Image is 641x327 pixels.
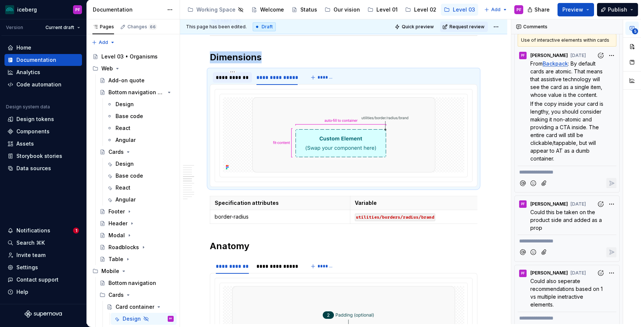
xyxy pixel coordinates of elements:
a: Components [4,126,82,137]
div: Header [108,220,127,227]
button: Preview [558,3,594,16]
div: Design [116,160,134,168]
img: 418c6d47-6da6-4103-8b13-b5999f8989a1.png [5,5,14,14]
a: Data sources [4,162,82,174]
p: border-radius [215,213,345,220]
div: Assets [16,140,34,147]
div: Page tree [184,2,480,17]
span: Could this be taken on the product side and added as a prop [530,209,603,231]
a: Invite team [4,249,82,261]
a: Base code [104,110,177,122]
span: Current draft [45,25,74,31]
div: PF [517,7,521,13]
button: More [606,50,616,60]
h2: Dimensions [210,51,477,63]
a: Bottom navigation bar [97,86,177,98]
div: Composer editor [518,312,616,322]
div: Invite team [16,251,45,259]
div: Components [16,128,50,135]
a: Design [104,158,177,170]
div: Cards [108,148,124,156]
div: Add-on quote [108,77,145,84]
span: Add [491,7,501,13]
span: Publish [608,6,627,13]
a: Footer [97,206,177,218]
p: Variable [355,199,486,207]
div: Table [108,255,123,263]
span: If the copy inside your card is lengthy, you should consider making it non-atomic and providing a... [530,101,605,162]
button: Attach files [539,247,549,257]
div: Search ⌘K [16,239,45,247]
a: Welcome [248,4,287,16]
button: Share [524,3,555,16]
div: Level 03 [453,6,475,13]
div: Design tokens [16,115,54,123]
a: Bottom navigation [97,277,177,289]
div: Bottom navigation bar [108,89,165,96]
div: Design system data [6,104,50,110]
button: More [606,199,616,209]
a: Status [288,4,320,16]
button: Notifications1 [4,225,82,236]
button: Publish [597,3,638,16]
div: Status [300,6,317,13]
button: Current draft [42,22,83,33]
span: [PERSON_NAME] [530,201,568,207]
a: Backpack [543,60,568,67]
a: Level 03 • Organisms [89,51,177,63]
div: Mobile [89,265,177,277]
div: Level 03 • Organisms [101,53,158,60]
button: More [606,268,616,278]
span: Request review [449,24,484,30]
a: Our vision [322,4,363,16]
div: Documentation [16,56,56,64]
div: Documentation [93,6,163,13]
code: utilities/borders/radius/brand [355,213,435,221]
span: 1 [73,228,79,234]
div: Cards [108,291,124,299]
a: UX patterns [480,4,525,16]
div: PF [521,53,525,58]
div: Comments [511,19,623,34]
button: Add reaction [596,50,606,60]
button: Request review [440,22,488,32]
div: Analytics [16,69,40,76]
div: Angular [116,196,136,203]
div: Composer editor [518,235,616,245]
button: Add emoji [528,178,539,188]
a: Cards [97,146,177,158]
a: Level 02 [402,4,439,16]
div: React [116,184,130,191]
span: This page has been edited. [186,24,247,30]
button: Search ⌘K [4,237,82,249]
div: Composer editor [518,166,616,176]
div: Code automation [16,81,61,88]
div: Cards [97,289,177,301]
div: Contact support [16,276,59,283]
div: Web [89,63,177,74]
h2: Anatomy [210,240,477,252]
a: Modal [97,229,177,241]
div: Settings [16,264,38,271]
span: : By default cards are atomic. That means that assistive technology will see the card as a single... [530,60,604,98]
a: Settings [4,261,82,273]
div: Angular [116,136,136,144]
div: Level 01 [376,6,398,13]
div: Design [123,315,141,323]
svg: Supernova Logo [25,310,62,318]
button: Add emoji [528,247,539,257]
div: React [116,124,130,132]
button: Add [482,4,510,15]
span: Could also seperate recommendations based on 1 vs multiple inetractive elements. [530,278,604,308]
button: Contact support [4,274,82,286]
a: Home [4,42,82,54]
div: Bottom navigation [108,279,156,287]
a: Base code [104,170,177,182]
a: Level 01 [364,4,401,16]
span: From [530,60,543,67]
div: Our vision [334,6,360,13]
a: Add-on quote [97,74,177,86]
button: Quick preview [392,22,437,32]
div: Help [16,288,28,296]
